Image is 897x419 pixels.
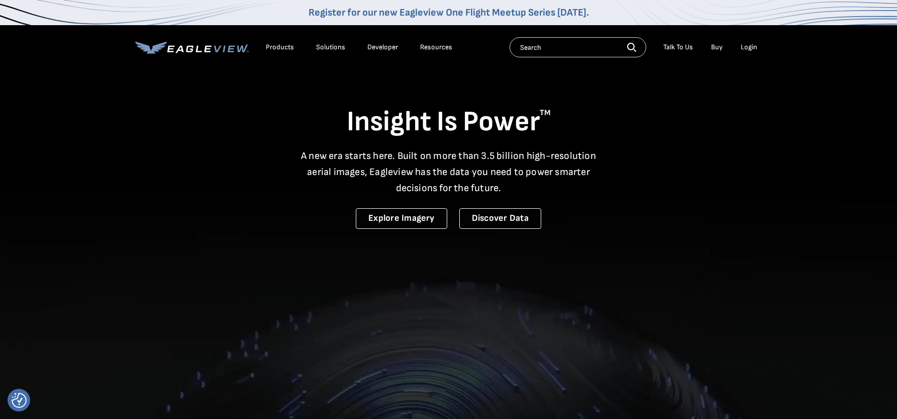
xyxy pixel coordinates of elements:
img: Revisit consent button [12,393,27,408]
div: Login [741,43,757,52]
div: Resources [420,43,452,52]
a: Developer [367,43,398,52]
input: Search [510,37,646,57]
h1: Insight Is Power [135,105,762,140]
a: Register for our new Eagleview One Flight Meetup Series [DATE]. [309,7,589,19]
button: Consent Preferences [12,393,27,408]
a: Discover Data [459,208,541,229]
div: Solutions [316,43,345,52]
div: Products [266,43,294,52]
a: Buy [711,43,723,52]
p: A new era starts here. Built on more than 3.5 billion high-resolution aerial images, Eagleview ha... [295,148,603,196]
div: Talk To Us [663,43,693,52]
sup: TM [540,108,551,118]
a: Explore Imagery [356,208,447,229]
